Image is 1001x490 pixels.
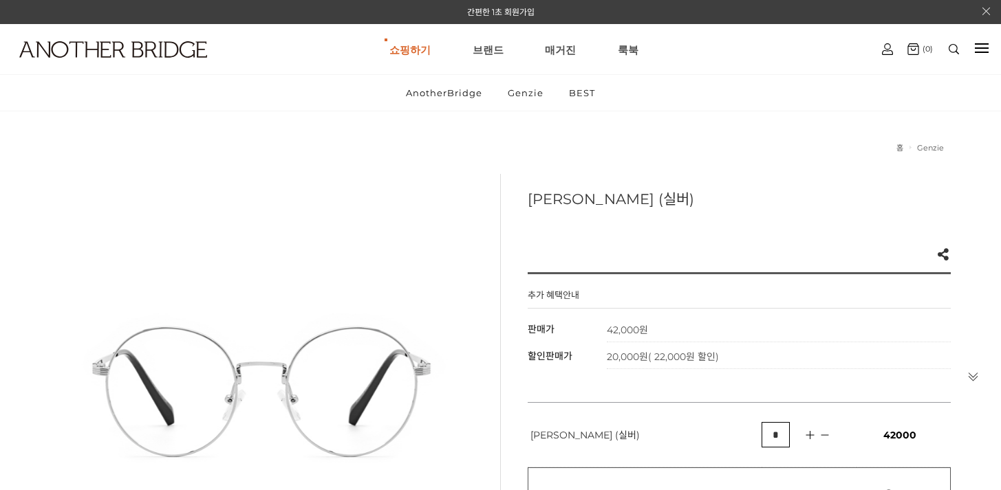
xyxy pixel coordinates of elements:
[917,143,944,153] a: Genzie
[389,25,431,74] a: 쇼핑하기
[919,44,933,54] span: (0)
[607,324,648,336] strong: 42,000원
[882,43,893,55] img: cart
[467,7,535,17] a: 간편한 1초 회원가입
[799,428,820,442] img: 수량증가
[618,25,638,74] a: 룩북
[528,403,762,467] td: [PERSON_NAME] (실버)
[883,429,916,441] span: 42000
[607,350,719,363] span: 20,000원
[907,43,919,55] img: cart
[19,41,207,58] img: logo
[896,143,903,153] a: 홈
[815,429,834,441] img: 수량감소
[528,188,951,208] h3: [PERSON_NAME] (실버)
[7,41,157,91] a: logo
[473,25,504,74] a: 브랜드
[528,323,555,335] span: 판매가
[949,44,959,54] img: search
[528,288,579,308] h4: 추가 혜택안내
[528,350,572,362] span: 할인판매가
[545,25,576,74] a: 매거진
[496,75,555,111] a: Genzie
[648,350,719,363] span: ( 22,000원 할인)
[557,75,607,111] a: BEST
[907,43,933,55] a: (0)
[394,75,494,111] a: AnotherBridge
